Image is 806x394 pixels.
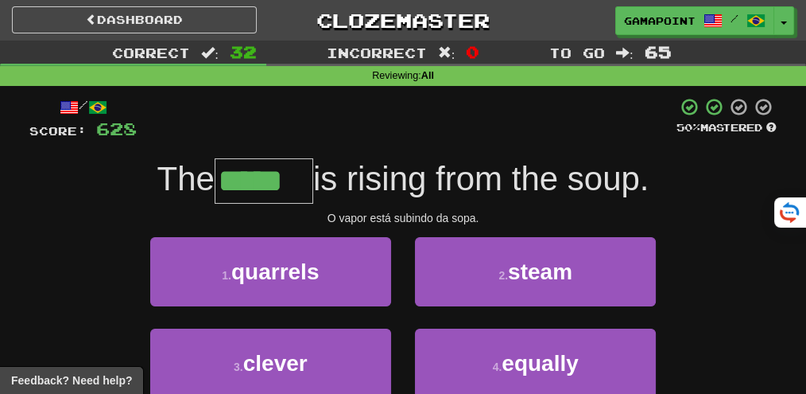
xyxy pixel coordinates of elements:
small: 4 . [493,361,502,373]
span: : [616,46,634,60]
small: 3 . [234,361,243,373]
span: equally [502,351,578,376]
span: is rising from the soup. [313,160,649,197]
span: Correct [112,45,190,60]
span: GamaPoint [624,14,696,28]
div: O vapor está subindo da sopa. [29,210,777,226]
small: 2 . [498,269,508,282]
div: / [29,97,137,117]
span: 32 [230,42,257,61]
strong: All [421,70,434,81]
span: quarrels [231,259,320,284]
span: 0 [466,42,479,61]
span: 628 [96,119,137,138]
a: Clozemaster [281,6,525,34]
span: clever [243,351,308,376]
span: steam [508,259,572,284]
a: Dashboard [12,6,257,33]
span: Score: [29,124,87,138]
span: Open feedback widget [11,373,132,388]
button: 2.steam [415,237,656,306]
span: The [157,160,215,197]
span: 65 [645,42,672,61]
div: Mastered [676,121,777,135]
span: : [438,46,455,60]
small: 1 . [222,269,231,282]
span: To go [549,45,605,60]
button: 1.quarrels [150,237,391,306]
span: : [201,46,219,60]
span: Incorrect [327,45,427,60]
a: GamaPoint / [615,6,774,35]
span: 50 % [676,121,700,134]
span: / [730,13,738,24]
